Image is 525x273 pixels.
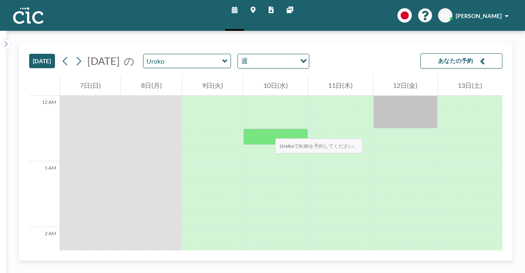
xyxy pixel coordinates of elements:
div: 9日(火) [182,75,243,96]
div: 13日(土) [438,75,502,96]
input: オプションを検索 [250,56,295,67]
div: 12 AM [29,96,59,161]
font: [DATE] [33,57,51,64]
b: 0:30 [299,143,309,149]
div: 8日(月) [121,75,182,96]
font: [PERSON_NAME] [456,12,502,19]
div: 10日(水) [243,75,308,96]
font: SH [441,12,449,19]
img: 組織ロゴ [13,7,43,24]
font: [DATE] [87,55,120,67]
div: 1 AM [29,161,59,227]
font: の [124,55,135,67]
b: Uroko [280,143,294,149]
div: オプションを検索 [238,54,309,68]
div: 12日(金) [373,75,438,96]
font: あなたの予約 [438,57,473,64]
span: で を予約してください。 [275,138,363,154]
div: 7日(日) [60,75,121,96]
div: 11日(木) [308,75,373,96]
button: [DATE] [29,54,55,68]
input: Uroko [144,54,222,68]
button: あなたの予約 [420,53,502,69]
font: 週 [241,57,248,64]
